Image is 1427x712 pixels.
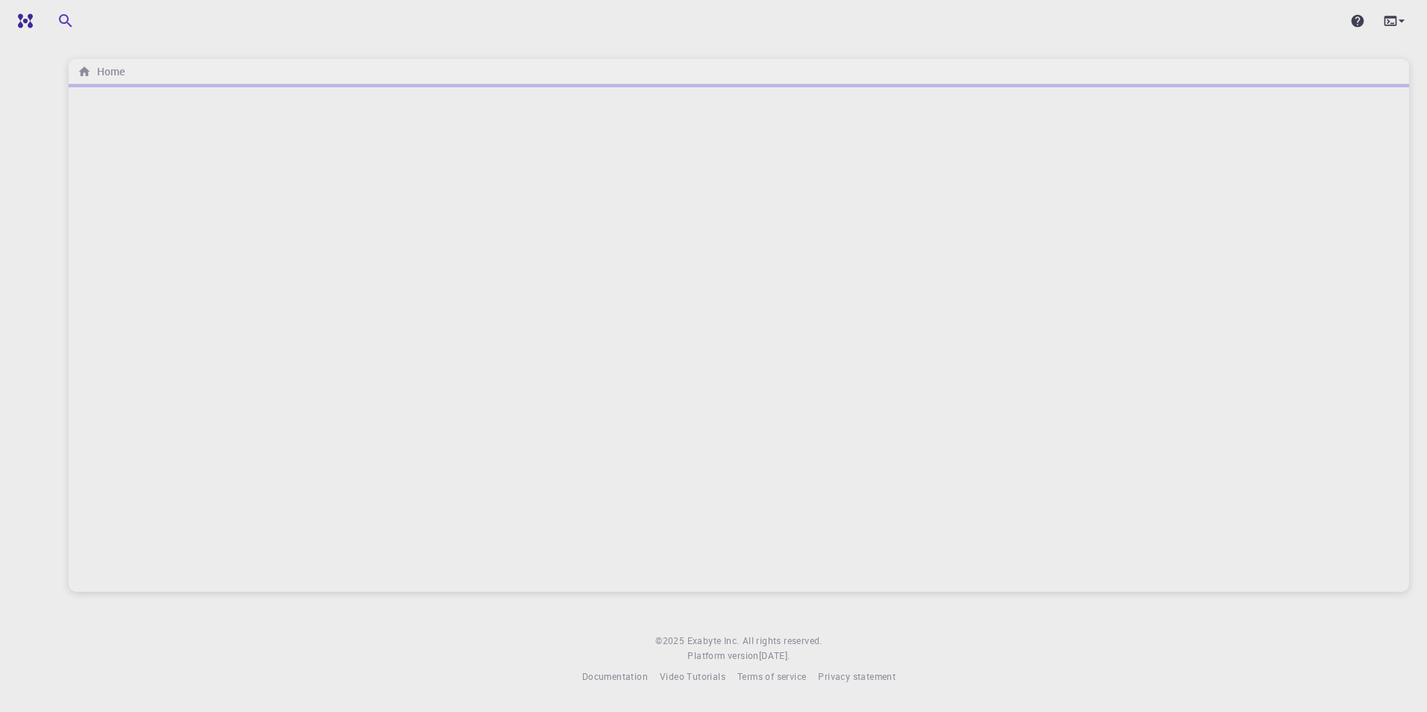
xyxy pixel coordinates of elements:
[12,13,33,28] img: logo
[687,634,740,649] a: Exabyte Inc.
[91,63,125,80] h6: Home
[759,649,790,663] a: [DATE].
[737,670,806,682] span: Terms of service
[582,669,648,684] a: Documentation
[687,634,740,646] span: Exabyte Inc.
[737,669,806,684] a: Terms of service
[660,670,725,682] span: Video Tutorials
[743,634,822,649] span: All rights reserved.
[759,649,790,661] span: [DATE] .
[75,63,128,80] nav: breadcrumb
[818,669,896,684] a: Privacy statement
[582,670,648,682] span: Documentation
[660,669,725,684] a: Video Tutorials
[655,634,687,649] span: © 2025
[687,649,758,663] span: Platform version
[818,670,896,682] span: Privacy statement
